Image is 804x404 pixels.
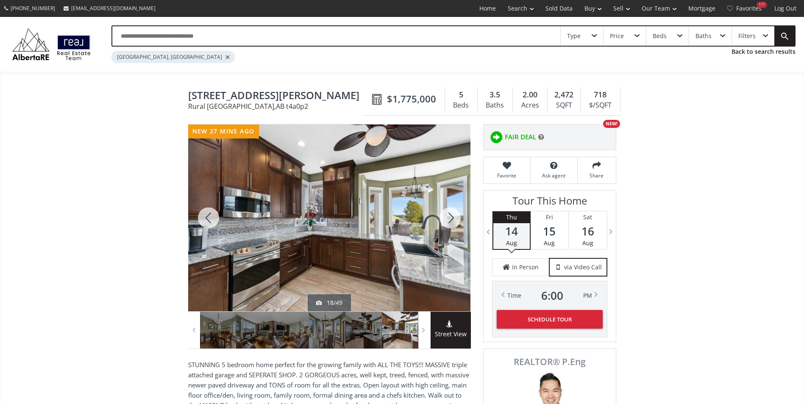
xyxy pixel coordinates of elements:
div: Price [610,33,624,39]
div: Baths [482,99,508,112]
div: Thu [493,211,530,223]
span: Street View [431,329,471,339]
span: Ask agent [535,172,573,179]
div: 171 [757,2,767,8]
div: Type [567,33,581,39]
span: via Video Call [564,263,602,271]
span: Rural [GEOGRAPHIC_DATA] , AB t4a0p2 [188,103,368,110]
div: $/SQFT [585,99,615,112]
div: 264 Stage Coach Lane Rural Rocky View County, AB t4a0p2 - Photo 18 of 49 [188,125,470,311]
img: rating icon [488,129,505,146]
span: Aug [582,239,593,247]
div: [GEOGRAPHIC_DATA], [GEOGRAPHIC_DATA] [111,51,235,63]
span: 15 [531,225,568,237]
div: Baths [696,33,712,39]
div: 5 [449,89,473,100]
span: 14 [493,225,530,237]
span: Favorite [488,172,526,179]
span: Share [582,172,612,179]
div: Beds [653,33,667,39]
span: in Person [512,263,539,271]
div: 3.5 [482,89,508,100]
div: Filters [738,33,756,39]
span: [EMAIL_ADDRESS][DOMAIN_NAME] [71,5,156,12]
span: Aug [544,239,555,247]
div: Acres [517,99,543,112]
span: $1,775,000 [387,92,436,105]
span: FAIR DEAL [505,133,536,141]
div: 2.00 [517,89,543,100]
span: 6 : 00 [541,290,563,302]
span: REALTOR® P.Eng [493,357,606,366]
div: 18/49 [316,299,342,307]
span: [PHONE_NUMBER] [11,5,55,12]
span: 16 [569,225,607,237]
div: NEW! [603,120,620,128]
div: Sat [569,211,607,223]
a: Back to search results [732,47,796,56]
a: [EMAIL_ADDRESS][DOMAIN_NAME] [59,0,160,16]
img: Logo [8,26,95,62]
h3: Tour This Home [492,195,607,211]
div: SQFT [552,99,576,112]
div: Time PM [507,290,592,302]
div: 718 [585,89,615,100]
span: 2,472 [554,89,573,100]
span: Aug [506,239,517,247]
div: Beds [449,99,473,112]
div: new 27 mins ago [188,125,259,138]
span: 264 Stage Coach Lane [188,90,368,103]
div: Fri [531,211,568,223]
button: Schedule Tour [497,310,603,329]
